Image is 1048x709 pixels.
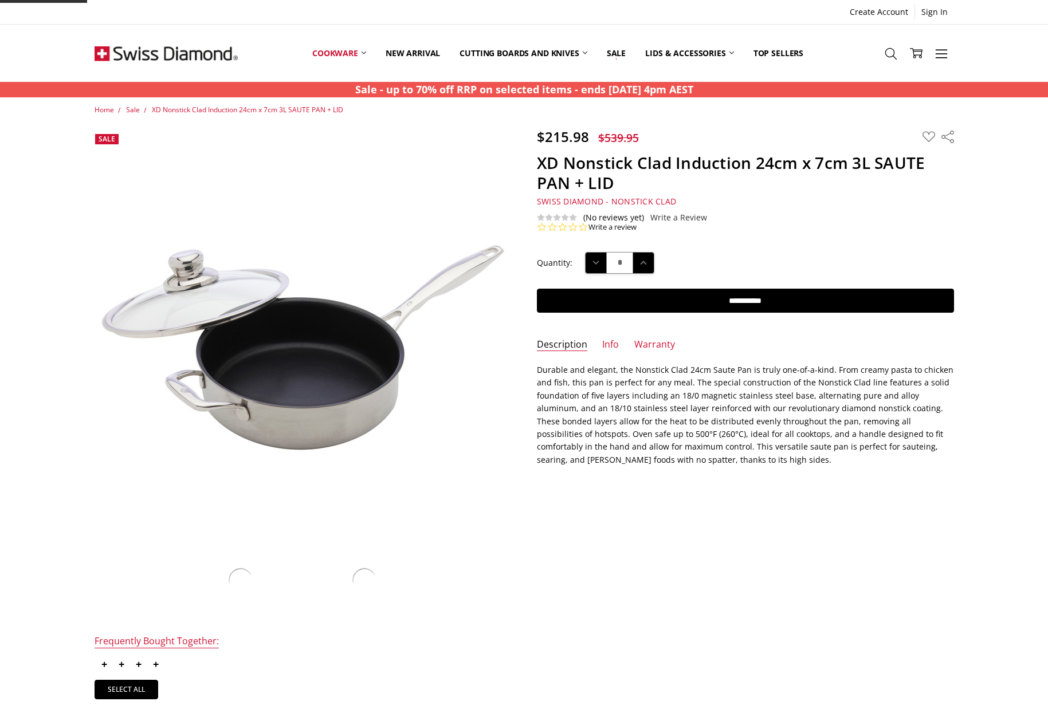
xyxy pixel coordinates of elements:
a: Warranty [634,338,675,352]
span: Sale [99,134,115,144]
h1: XD Nonstick Clad Induction 24cm x 7cm 3L SAUTE PAN + LID [537,153,954,193]
a: Home [95,105,114,115]
span: Swiss Diamond - Nonstick Clad [537,196,676,207]
img: XD Nonstick Clad Induction 24cm x 7cm 3L SAUTE PAN + LID [95,217,512,456]
a: Select all [95,680,159,699]
a: Sale [597,27,635,78]
img: XD Nonstick Clad Induction 24cm x 7cm 3L SAUTE PAN + LID [226,565,256,595]
a: Description [537,338,587,352]
a: Write a Review [650,213,707,222]
span: $215.98 [537,127,589,146]
a: Sale [126,105,140,115]
img: XD Nonstick Clad Induction 24cm x 7cm 3L SAUTE PAN + LID [350,565,379,595]
p: Durable and elegant, the Nonstick Clad 24cm Saute Pan is truly one-of-a-kind. From creamy pasta t... [537,364,954,466]
a: Write a review [588,222,637,233]
a: Create Account [843,4,914,20]
a: Cookware [303,27,376,78]
a: Cutting boards and knives [450,27,597,78]
a: Lids & Accessories [635,27,743,78]
a: Sign In [915,4,954,20]
a: Info [602,338,619,352]
span: $539.95 [598,130,639,145]
div: Frequently Bought Together: [95,635,219,648]
label: Quantity: [537,257,572,269]
strong: Sale - up to 70% off RRP on selected items - ends [DATE] 4pm AEST [355,82,693,96]
a: Top Sellers [744,27,813,78]
span: (No reviews yet) [583,213,644,222]
img: Free Shipping On Every Order [95,25,238,82]
a: New arrival [376,27,450,78]
a: XD Nonstick Clad Induction 24cm x 7cm 3L SAUTE PAN + LID [152,105,343,115]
